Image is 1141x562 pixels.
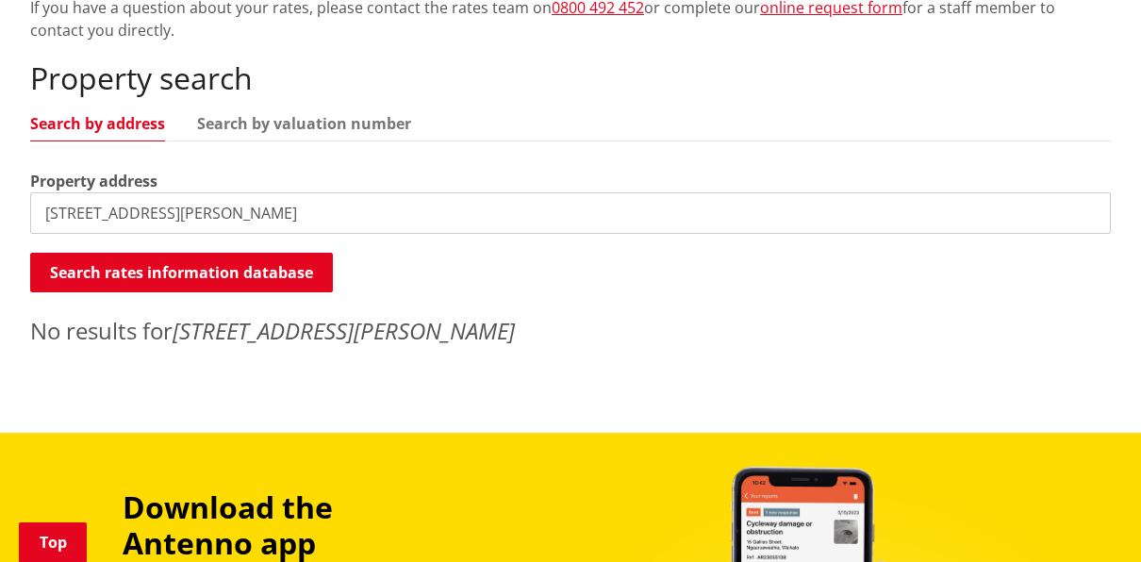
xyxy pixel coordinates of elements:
iframe: Messenger Launcher [1054,483,1122,551]
a: Search by valuation number [197,116,411,131]
a: Top [19,522,87,562]
em: [STREET_ADDRESS][PERSON_NAME] [173,315,515,346]
a: Search by address [30,116,165,131]
h2: Property search [30,60,1111,96]
button: Search rates information database [30,253,333,292]
label: Property address [30,170,157,192]
input: e.g. Duke Street NGARUAWAHIA [30,192,1111,234]
h3: Download the Antenno app [123,489,464,562]
p: No results for [30,314,1111,348]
